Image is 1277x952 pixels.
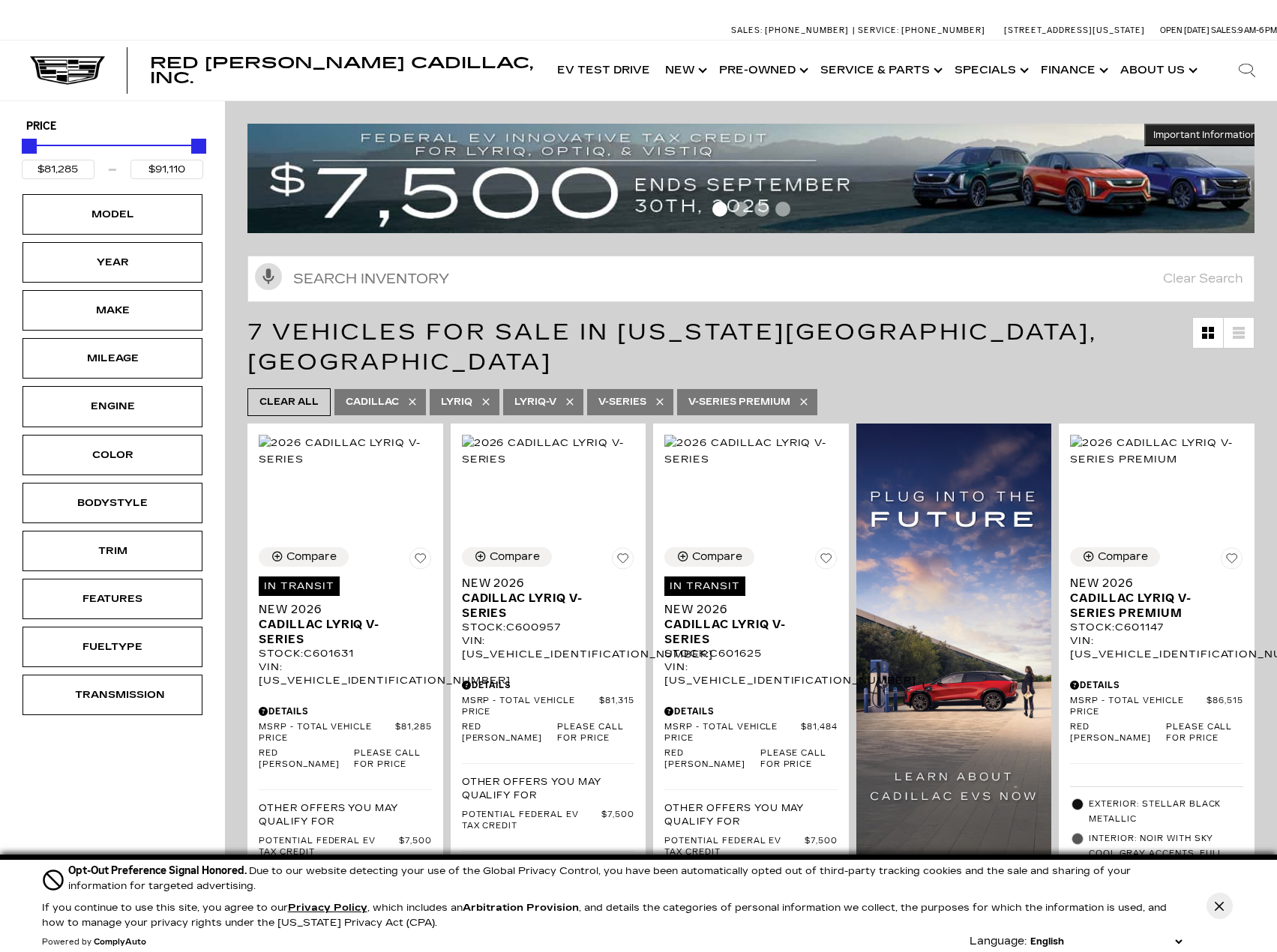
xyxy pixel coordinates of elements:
[1070,621,1243,634] div: Stock : C601147
[75,206,150,223] div: Model
[462,435,635,468] img: 2026 Cadillac LYRIQ V-Series
[22,483,202,523] div: BodystyleBodystyle
[1089,797,1243,827] span: Exterior: Stellar Black Metallic
[22,133,203,179] div: Price
[801,722,838,744] span: $81,484
[550,40,658,100] a: EV Test Drive
[692,550,742,564] div: Compare
[150,54,533,87] span: Red [PERSON_NAME] Cadillac, Inc.
[259,722,432,744] a: MSRP - Total Vehicle Price $81,285
[399,836,432,858] span: $7,500
[75,591,150,607] div: Features
[259,836,432,858] a: Potential Federal EV Tax Credit $7,500
[1070,547,1160,567] button: Compare Vehicle
[259,547,349,567] button: Compare Vehicle
[22,160,94,179] input: Minimum
[1238,25,1277,35] span: 9 AM-6 PM
[259,435,432,468] img: 2026 Cadillac LYRIQ V-Series
[805,836,838,858] span: $7,500
[1027,934,1186,949] select: Language Select
[557,722,634,744] span: Please call for price
[664,836,838,858] a: Potential Federal EV Tax Credit $7,500
[754,202,769,217] span: Go to slide 3
[1004,25,1145,35] a: [STREET_ADDRESS][US_STATE]
[409,547,432,576] button: Save Vehicle
[22,386,202,427] div: EngineEngine
[815,547,838,576] button: Save Vehicle
[970,936,1027,947] div: Language:
[664,801,838,828] p: Other Offers You May Qualify For
[490,550,540,564] div: Compare
[288,902,367,914] u: Privacy Policy
[462,722,557,744] span: Red [PERSON_NAME]
[22,139,37,154] div: Minimum Price
[1070,678,1243,692] div: Pricing Details - New 2026 Cadillac LYRIQ V-Series Premium
[259,748,432,771] a: Red [PERSON_NAME] Please call for price
[259,576,340,596] span: In Transit
[462,576,635,621] a: New 2026Cadillac LYRIQ V-Series
[901,25,985,35] span: [PHONE_NUMBER]
[75,543,150,559] div: Trim
[1221,547,1243,576] button: Save Vehicle
[22,531,202,571] div: TrimTrim
[462,722,635,744] a: Red [PERSON_NAME] Please call for price
[22,290,202,331] div: MakeMake
[22,242,202,283] div: YearYear
[255,263,282,290] svg: Click to toggle on voice search
[247,256,1255,302] input: Search Inventory
[612,547,634,576] button: Save Vehicle
[259,705,432,718] div: Pricing Details - New 2026 Cadillac LYRIQ V-Series
[150,55,535,85] a: Red [PERSON_NAME] Cadillac, Inc.
[947,40,1033,100] a: Specials
[733,202,748,217] span: Go to slide 2
[1070,696,1243,718] a: MSRP - Total Vehicle Price $86,515
[42,938,146,947] div: Powered by
[462,634,635,661] div: VIN: [US_VEHICLE_IDENTIFICATION_NUMBER]
[75,495,150,511] div: Bodystyle
[1089,831,1243,891] span: Interior: Noir with Sky Cool Gray accents, Full Leather seat trim with Perforated inserts
[1070,722,1243,744] a: Red [PERSON_NAME] Please call for price
[286,550,337,564] div: Compare
[259,660,432,687] div: VIN: [US_VEHICLE_IDENTIFICATION_NUMBER]
[75,254,150,271] div: Year
[22,675,202,715] div: TransmissionTransmission
[731,26,853,34] a: Sales: [PHONE_NUMBER]
[462,547,552,567] button: Compare Vehicle
[731,25,763,35] span: Sales:
[1144,124,1266,146] button: Important Information
[191,139,206,154] div: Maximum Price
[462,591,624,621] span: Cadillac LYRIQ V-Series
[75,302,150,319] div: Make
[462,576,624,591] span: New 2026
[664,705,838,718] div: Pricing Details - New 2026 Cadillac LYRIQ V-Series
[664,722,801,744] span: MSRP - Total Vehicle Price
[664,576,745,596] span: In Transit
[664,748,760,771] span: Red [PERSON_NAME]
[664,748,838,771] a: Red [PERSON_NAME] Please call for price
[259,722,395,744] span: MSRP - Total Vehicle Price
[664,660,838,687] div: VIN: [US_VEHICLE_IDENTIFICATION_NUMBER]
[462,678,635,692] div: Pricing Details - New 2026 Cadillac LYRIQ V-Series
[1070,696,1207,718] span: MSRP - Total Vehicle Price
[247,319,1097,376] span: 7 Vehicles for Sale in [US_STATE][GEOGRAPHIC_DATA], [GEOGRAPHIC_DATA]
[462,621,635,634] div: Stock : C600957
[75,639,150,655] div: Fueltype
[1070,634,1243,661] div: VIN: [US_VEHICLE_IDENTIFICATION_NUMBER]
[858,25,899,35] span: Service:
[598,393,646,412] span: V-Series
[599,696,634,718] span: $81,315
[30,56,105,85] img: Cadillac Dark Logo with Cadillac White Text
[462,696,600,718] span: MSRP - Total Vehicle Price
[42,902,1167,929] p: If you continue to use this site, you agree to our , which includes an , and details the categori...
[664,836,805,858] span: Potential Federal EV Tax Credit
[130,160,203,179] input: Maximum
[1070,722,1165,744] span: Red [PERSON_NAME]
[712,40,813,100] a: Pre-Owned
[760,748,838,771] span: Please call for price
[259,748,354,771] span: Red [PERSON_NAME]
[75,687,150,703] div: Transmission
[853,26,989,34] a: Service: [PHONE_NUMBER]
[1070,435,1243,468] img: 2026 Cadillac LYRIQ V-Series Premium
[462,696,635,718] a: MSRP - Total Vehicle Price $81,315
[688,393,790,412] span: V-Series Premium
